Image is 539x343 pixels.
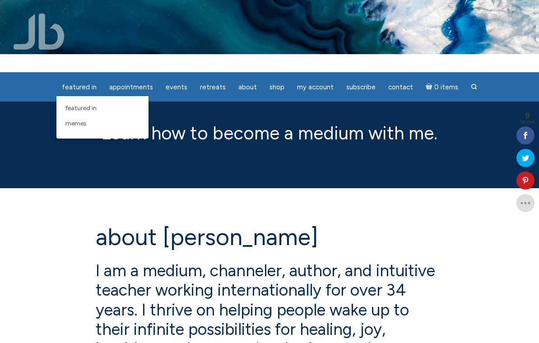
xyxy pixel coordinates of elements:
span: Contact [388,83,413,91]
a: Appointments [104,79,158,96]
span: Subscribe [346,83,376,91]
span: Events [166,83,187,91]
span: Memes [65,120,87,127]
a: featured in [61,101,144,116]
a: Cart0 items [420,78,464,96]
span: featured in [62,83,97,91]
span: Appointments [109,83,153,91]
a: Contact [383,79,418,96]
span: About [238,83,257,91]
span: 9 [520,112,534,120]
span: My Account [297,83,334,91]
span: featured in [65,104,97,112]
img: Jamie Butler. The Everyday Medium [14,14,65,50]
a: Events [160,79,193,96]
p: Learn how to become a medium with me. [96,120,443,147]
a: Shop [264,79,290,96]
a: Memes [61,116,144,131]
span: Shop [269,83,284,91]
span: Shares [520,120,534,125]
i: Cart [426,83,434,91]
h1: About [PERSON_NAME] [96,224,443,250]
a: About [233,79,262,96]
span: 0 items [434,84,458,91]
span: Retreats [200,83,226,91]
a: My Account [292,79,339,96]
a: featured in [56,79,102,96]
a: Subscribe [341,79,381,96]
a: Retreats [195,79,231,96]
